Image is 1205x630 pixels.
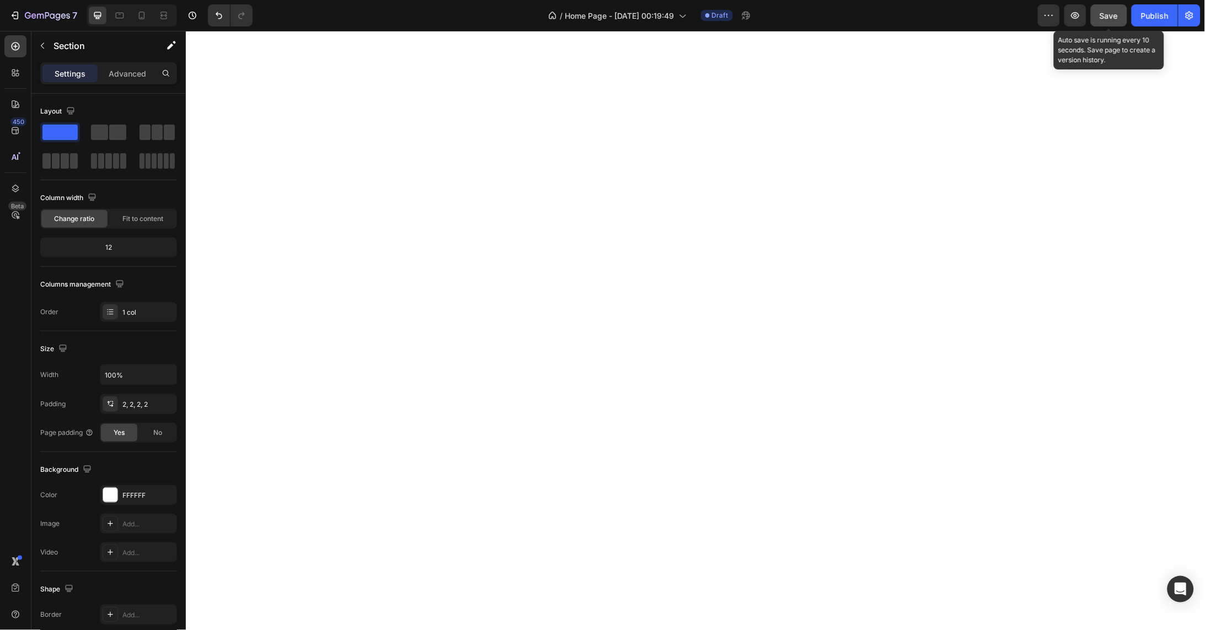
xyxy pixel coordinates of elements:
[40,610,62,620] div: Border
[8,202,26,211] div: Beta
[40,342,69,357] div: Size
[72,9,77,22] p: 7
[40,370,58,380] div: Width
[122,548,174,558] div: Add...
[122,610,174,620] div: Add...
[4,4,82,26] button: 7
[1132,4,1178,26] button: Publish
[122,519,174,529] div: Add...
[55,214,95,224] span: Change ratio
[208,4,253,26] div: Undo/Redo
[40,428,94,438] div: Page padding
[712,10,729,20] span: Draft
[565,10,674,21] span: Home Page - [DATE] 00:19:49
[40,191,99,206] div: Column width
[55,68,85,79] p: Settings
[40,582,76,597] div: Shape
[1100,11,1118,20] span: Save
[122,491,174,500] div: FFFFFF
[109,68,146,79] p: Advanced
[1141,10,1169,21] div: Publish
[122,400,174,410] div: 2, 2, 2, 2
[122,214,163,224] span: Fit to content
[40,307,58,317] div: Order
[40,462,94,477] div: Background
[40,547,58,557] div: Video
[100,365,176,385] input: Auto
[560,10,563,21] span: /
[1091,4,1127,26] button: Save
[53,39,144,52] p: Section
[40,399,66,409] div: Padding
[40,104,77,119] div: Layout
[40,277,126,292] div: Columns management
[153,428,162,438] span: No
[10,117,26,126] div: 450
[122,308,174,317] div: 1 col
[40,519,60,529] div: Image
[1167,576,1194,602] div: Open Intercom Messenger
[40,490,57,500] div: Color
[42,240,175,255] div: 12
[114,428,125,438] span: Yes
